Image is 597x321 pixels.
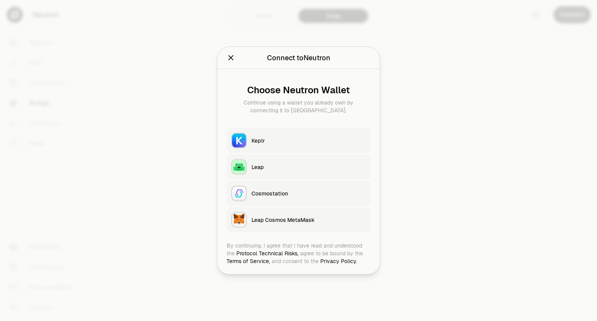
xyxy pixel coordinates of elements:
[236,250,298,257] a: Protocol Technical Risks,
[251,163,366,171] div: Leap
[232,160,246,174] img: Leap
[251,190,366,197] div: Cosmostation
[227,242,370,265] div: By continuing, I agree that I have read and understood the agree to be bound by the and consent t...
[233,85,364,96] div: Choose Neutron Wallet
[232,187,246,201] img: Cosmostation
[251,137,366,145] div: Keplr
[233,99,364,114] div: Continue using a wallet you already own by connecting it to [GEOGRAPHIC_DATA].
[232,134,246,148] img: Keplr
[320,258,357,265] a: Privacy Policy.
[227,258,270,265] a: Terms of Service,
[227,155,370,180] button: LeapLeap
[227,128,370,153] button: KeplrKeplr
[227,208,370,232] button: Leap Cosmos MetaMaskLeap Cosmos MetaMask
[232,213,246,227] img: Leap Cosmos MetaMask
[267,52,330,63] div: Connect to Neutron
[227,181,370,206] button: CosmostationCosmostation
[251,216,366,224] div: Leap Cosmos MetaMask
[227,52,235,63] button: Close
